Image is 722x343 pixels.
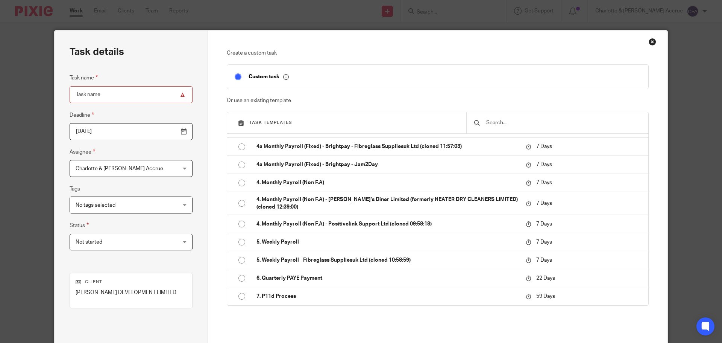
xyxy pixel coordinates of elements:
p: Client [76,279,187,285]
span: Charlotte & [PERSON_NAME] Accrue [76,166,163,171]
p: 5. Weekly Payroll [256,238,518,246]
span: 7 Days [536,162,552,167]
h2: Task details [70,46,124,58]
span: No tags selected [76,203,115,208]
label: Tags [70,185,80,193]
p: 4. Monthly Payroll (Non F.A) - [PERSON_NAME]'s Diner Limited (formerly NEATER DRY CLEANERS LIMITE... [256,196,518,211]
input: Task name [70,86,193,103]
span: 7 Days [536,239,552,245]
p: 6. Quarterly PAYE Payment [256,274,518,282]
div: Close this dialog window [649,38,656,46]
p: Or use an existing template [227,97,649,104]
span: 7 Days [536,201,552,206]
p: 4a Monthly Payroll (Fixed) - Brightpay - Jam2Day [256,161,518,168]
label: Deadline [70,111,94,119]
p: 4a Monthly Payroll (Fixed) - Brightpay - Fibreglass Suppliesuk Ltd (cloned 11:57:03) [256,143,518,150]
label: Status [70,221,89,230]
span: 7 Days [536,258,552,263]
span: Not started [76,239,102,245]
p: Create a custom task [227,49,649,57]
span: 59 Days [536,294,555,299]
label: Assignee [70,148,95,156]
span: 7 Days [536,180,552,185]
span: 7 Days [536,221,552,227]
p: Custom task [249,73,289,80]
label: Task name [70,73,98,82]
p: 5. Weekly Payroll - Fibreglass Suppliesuk Ltd (cloned 10:58:59) [256,256,518,264]
p: 4. Monthly Payroll (Non F.A) - Positivelink Support Ltd (cloned 09:58:18) [256,220,518,228]
input: Pick a date [70,123,193,140]
span: Task templates [249,120,292,125]
p: 4. Monthly Payroll (Non F.A) [256,179,518,186]
span: 22 Days [536,276,555,281]
p: 7. P11d Process [256,293,518,300]
input: Search... [485,119,641,127]
p: [PERSON_NAME] DEVELOPMENT LIMITED [76,289,187,296]
span: 7 Days [536,144,552,149]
